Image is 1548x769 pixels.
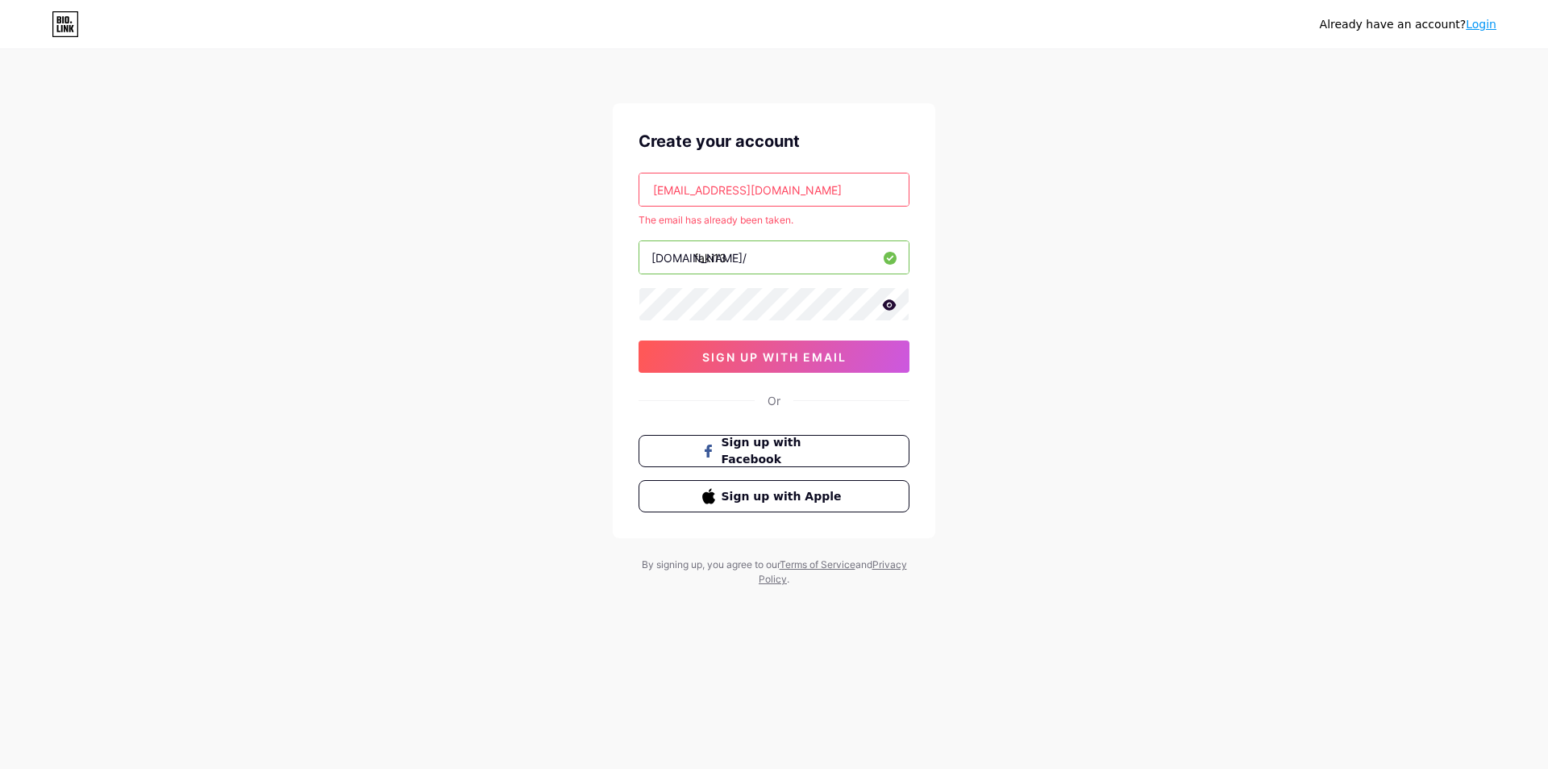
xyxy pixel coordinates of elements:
[639,241,909,274] input: username
[639,480,909,512] button: Sign up with Apple
[639,435,909,467] button: Sign up with Facebook
[637,558,911,587] div: By signing up, you agree to our and .
[780,558,855,570] a: Terms of Service
[639,213,909,228] div: The email has already been taken.
[702,350,847,364] span: sign up with email
[722,488,847,505] span: Sign up with Apple
[1466,18,1496,31] a: Login
[639,129,909,153] div: Create your account
[639,341,909,373] button: sign up with email
[639,173,909,206] input: Email
[651,249,747,266] div: [DOMAIN_NAME]/
[722,434,847,468] span: Sign up with Facebook
[768,392,780,409] div: Or
[1320,16,1496,33] div: Already have an account?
